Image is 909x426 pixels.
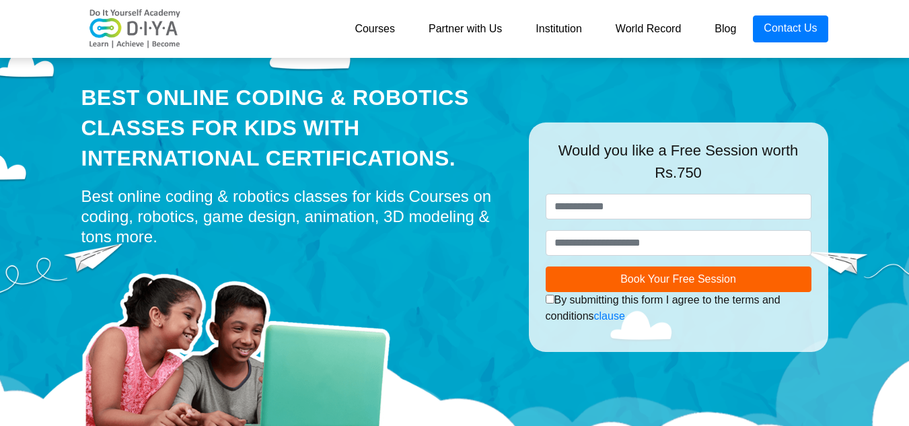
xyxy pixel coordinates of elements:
a: Contact Us [753,15,828,42]
img: logo-v2.png [81,9,189,49]
button: Book Your Free Session [546,267,811,292]
a: Blog [698,15,753,42]
a: World Record [599,15,698,42]
a: clause [594,310,625,322]
div: Would you like a Free Session worth Rs.750 [546,139,811,194]
div: Best Online Coding & Robotics Classes for kids with International Certifications. [81,83,509,173]
a: Courses [338,15,412,42]
span: Book Your Free Session [620,273,736,285]
div: Best online coding & robotics classes for kids Courses on coding, robotics, game design, animatio... [81,186,509,247]
a: Partner with Us [412,15,519,42]
a: Institution [519,15,598,42]
div: By submitting this form I agree to the terms and conditions [546,292,811,324]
